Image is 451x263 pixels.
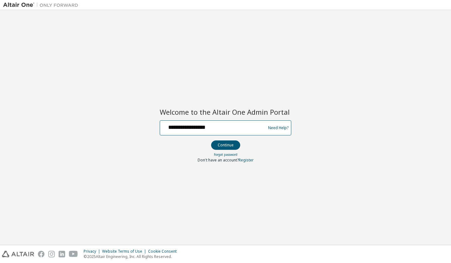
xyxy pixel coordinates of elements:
[38,251,44,257] img: facebook.svg
[84,249,102,254] div: Privacy
[198,157,239,163] span: Don't have an account?
[214,152,237,157] a: Forgot password
[59,251,65,257] img: linkedin.svg
[211,140,240,150] button: Continue
[102,249,148,254] div: Website Terms of Use
[160,108,291,116] h2: Welcome to the Altair One Admin Portal
[2,251,34,257] img: altair_logo.svg
[48,251,55,257] img: instagram.svg
[148,249,180,254] div: Cookie Consent
[69,251,78,257] img: youtube.svg
[239,157,254,163] a: Register
[3,2,81,8] img: Altair One
[84,254,180,259] p: © 2025 Altair Engineering, Inc. All Rights Reserved.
